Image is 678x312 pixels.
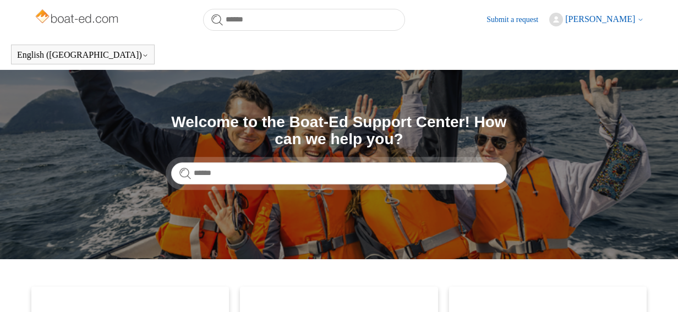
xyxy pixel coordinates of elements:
input: Search [203,9,405,31]
h1: Welcome to the Boat-Ed Support Center! How can we help you? [171,114,507,148]
button: [PERSON_NAME] [549,13,644,26]
input: Search [171,162,507,184]
button: English ([GEOGRAPHIC_DATA]) [17,50,149,60]
span: [PERSON_NAME] [565,14,635,24]
a: Submit a request [486,14,549,25]
img: Boat-Ed Help Center home page [34,7,122,29]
